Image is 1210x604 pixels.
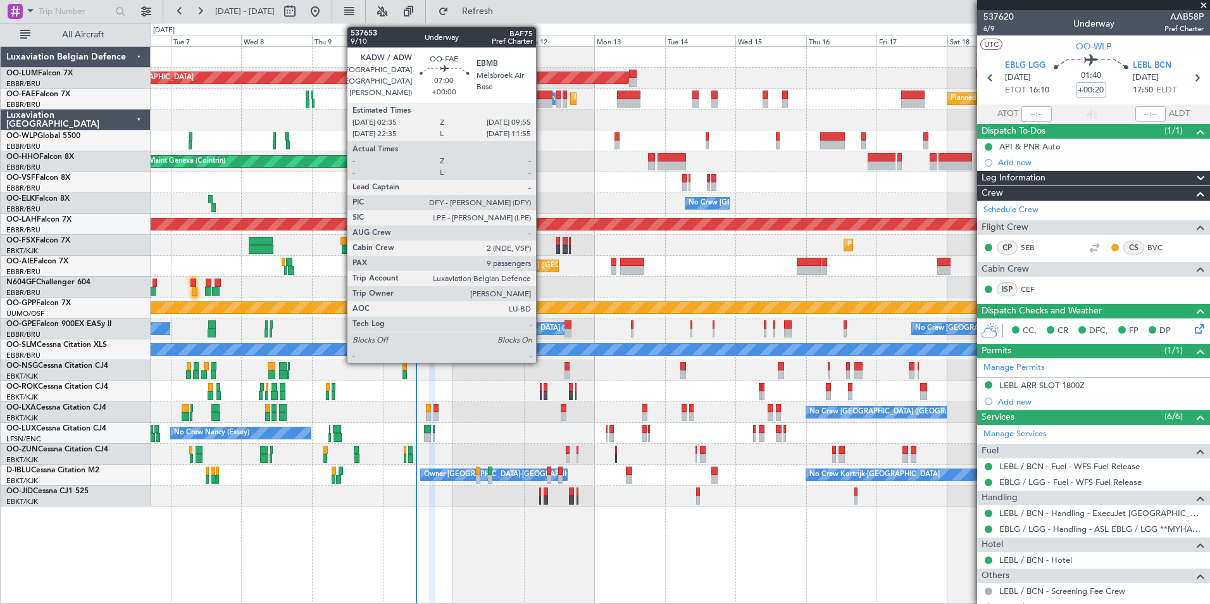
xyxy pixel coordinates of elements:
span: LEBL BCN [1133,60,1171,72]
a: EBBR/BRU [6,79,41,89]
a: Manage Permits [983,362,1045,374]
a: D-IBLUCessna Citation M2 [6,467,99,474]
span: OO-ROK [6,383,38,391]
div: Add new [998,157,1204,168]
a: OO-SLMCessna Citation XLS [6,341,107,349]
div: Wed 8 [241,35,312,46]
span: 16:10 [1029,84,1049,97]
div: CP [997,241,1018,255]
div: Planned Maint Kortrijk-[GEOGRAPHIC_DATA] [847,236,995,255]
a: OO-ROKCessna Citation CJ4 [6,383,108,391]
span: DP [1159,325,1171,337]
a: EBBR/BRU [6,184,41,193]
span: CR [1057,325,1068,337]
a: OO-FAEFalcon 7X [6,91,70,98]
input: --:-- [1021,106,1052,122]
a: OO-ELKFalcon 8X [6,195,70,203]
a: EBKT/KJK [6,246,38,256]
span: OO-GPP [6,299,36,307]
div: No Crew [GEOGRAPHIC_DATA] ([GEOGRAPHIC_DATA] National) [456,319,668,338]
a: LEBL / BCN - Fuel - WFS Fuel Release [999,461,1140,472]
a: EBKT/KJK [6,476,38,486]
a: BVC [1147,242,1176,253]
a: EBKT/KJK [6,413,38,423]
span: Fuel [982,444,999,458]
div: No Crew [GEOGRAPHIC_DATA] ([GEOGRAPHIC_DATA] National) [809,403,1021,422]
span: ATOT [997,108,1018,120]
span: [DATE] - [DATE] [215,6,275,17]
a: LEBL / BCN - Hotel [999,555,1072,565]
span: Refresh [451,7,504,16]
div: Planned Maint Melsbroek Air Base [574,89,685,108]
a: CEF [1021,284,1049,295]
span: 01:40 [1081,70,1101,82]
div: Fri 10 [383,35,454,46]
span: OO-GPE [6,320,36,328]
a: Schedule Crew [983,204,1038,217]
span: ETOT [1005,84,1026,97]
div: No Crew Kortrijk-[GEOGRAPHIC_DATA] [809,465,940,484]
span: (6/6) [1164,410,1183,423]
a: OO-LAHFalcon 7X [6,216,72,223]
a: OO-VSFFalcon 8X [6,174,70,182]
span: Dispatch To-Dos [982,124,1045,139]
div: No Crew [GEOGRAPHIC_DATA] ([GEOGRAPHIC_DATA] National) [689,194,901,213]
div: No Crew [GEOGRAPHIC_DATA] ([GEOGRAPHIC_DATA] National) [915,319,1127,338]
span: OO-LUX [6,425,36,432]
a: OO-LUXCessna Citation CJ4 [6,425,106,432]
span: OO-LXA [6,404,36,412]
a: EBBR/BRU [6,204,41,214]
span: Permits [982,344,1011,358]
a: OO-WLPGlobal 5500 [6,132,80,140]
span: Leg Information [982,171,1045,186]
span: OO-WLP [6,132,37,140]
span: All Aircraft [33,30,134,39]
a: EBLG / LGG - Fuel - WFS Fuel Release [999,477,1142,488]
a: EBBR/BRU [6,100,41,110]
a: OO-NSGCessna Citation CJ4 [6,362,108,370]
a: EBKT/KJK [6,393,38,402]
span: FP [1129,325,1138,337]
a: OO-LXACessna Citation CJ4 [6,404,106,412]
a: EBBR/BRU [6,330,41,339]
div: Planned Maint Geneva (Cointrin) [121,152,225,171]
span: OO-FSX [6,237,35,244]
a: UUMO/OSF [6,309,44,318]
div: Underway [1073,17,1114,30]
span: DFC, [1089,325,1108,337]
div: ISP [997,282,1018,296]
span: OO-AIE [6,258,34,265]
a: OO-ZUNCessna Citation CJ4 [6,446,108,453]
a: Manage Services [983,428,1047,441]
div: Tue 7 [171,35,242,46]
span: Others [982,569,1009,583]
a: EBBR/BRU [6,225,41,235]
a: OO-GPPFalcon 7X [6,299,71,307]
a: EBKT/KJK [6,497,38,506]
div: Sat 18 [947,35,1018,46]
div: Owner [GEOGRAPHIC_DATA]-[GEOGRAPHIC_DATA] [424,465,595,484]
span: EBLG LGG [1005,60,1045,72]
span: AAB58P [1164,10,1204,23]
a: EBBR/BRU [6,351,41,360]
button: Refresh [432,1,508,22]
a: EBBR/BRU [6,163,41,172]
div: API & PNR Auto [999,141,1061,152]
div: Sun 12 [524,35,595,46]
div: Wed 15 [735,35,806,46]
span: 537620 [983,10,1014,23]
span: OO-JID [6,488,33,495]
span: OO-LUM [6,70,38,77]
div: CS [1123,241,1144,255]
span: D-IBLU [6,467,31,474]
span: Pref Charter [1164,23,1204,34]
span: OO-SLM [6,341,37,349]
span: CC, [1023,325,1037,337]
span: Cabin Crew [982,262,1029,277]
a: LEBL / BCN - Handling - ExecuJet [GEOGRAPHIC_DATA] [PERSON_NAME]/BCN [999,508,1204,519]
span: 6/9 [983,23,1014,34]
span: OO-NSG [6,362,38,370]
div: Thu 16 [806,35,877,46]
div: Thu 9 [312,35,383,46]
a: OO-JIDCessna CJ1 525 [6,488,89,495]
